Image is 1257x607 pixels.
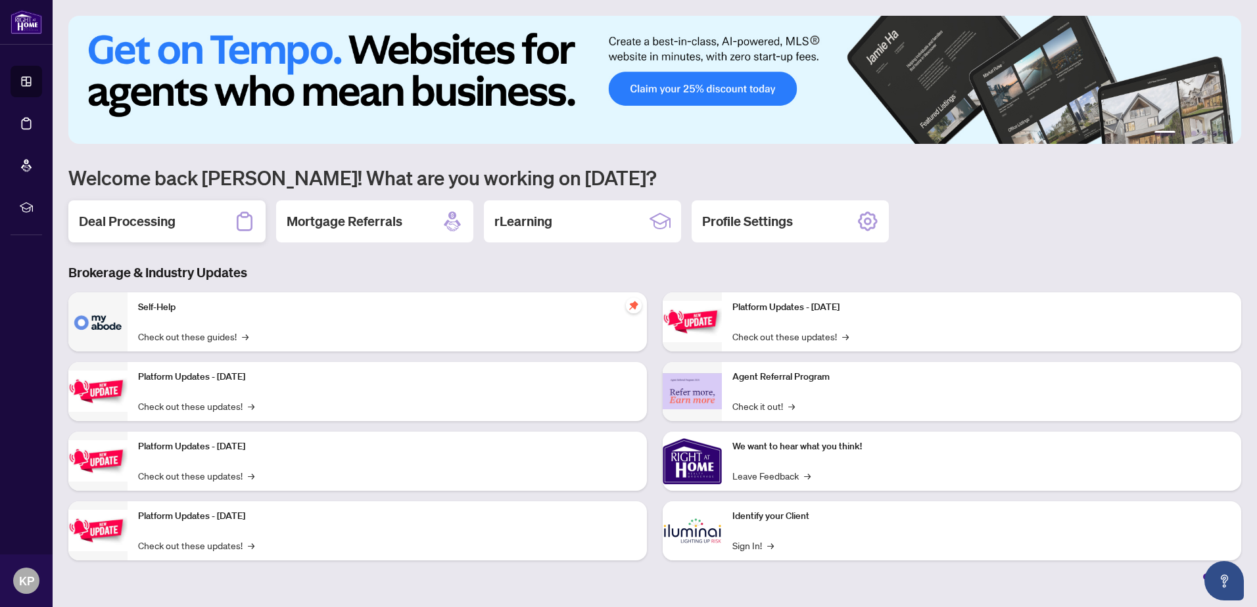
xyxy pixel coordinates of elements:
[732,439,1231,454] p: We want to hear what you think!
[19,572,34,590] span: KP
[732,399,795,413] a: Check it out!→
[1223,131,1228,136] button: 6
[626,298,642,313] span: pushpin
[494,212,552,231] h2: rLearning
[138,538,254,552] a: Check out these updates!→
[68,165,1241,190] h1: Welcome back [PERSON_NAME]! What are you working on [DATE]?
[79,212,176,231] h2: Deal Processing
[138,370,636,384] p: Platform Updates - [DATE]
[732,509,1231,524] p: Identify your Client
[702,212,793,231] h2: Profile Settings
[287,212,402,231] h2: Mortgage Referrals
[663,501,722,560] img: Identify your Client
[138,399,254,413] a: Check out these updates!→
[732,468,811,483] a: Leave Feedback→
[732,370,1231,384] p: Agent Referral Program
[11,10,42,34] img: logo
[248,468,254,483] span: →
[242,329,249,344] span: →
[68,292,128,351] img: Self-Help
[663,373,722,409] img: Agent Referral Program
[138,329,249,344] a: Check out these guides!→
[138,300,636,315] p: Self-Help
[248,399,254,413] span: →
[138,468,254,483] a: Check out these updates!→
[663,432,722,491] img: We want to hear what you think!
[248,538,254,552] span: →
[68,440,128,482] img: Platform Updates - July 21, 2025
[1181,131,1186,136] button: 2
[732,538,774,552] a: Sign In!→
[732,329,849,344] a: Check out these updates!→
[68,371,128,412] img: Platform Updates - September 16, 2025
[68,510,128,551] img: Platform Updates - July 8, 2025
[788,399,795,413] span: →
[767,538,774,552] span: →
[68,16,1241,144] img: Slide 0
[1154,131,1175,136] button: 1
[1202,131,1207,136] button: 4
[804,468,811,483] span: →
[842,329,849,344] span: →
[732,300,1231,315] p: Platform Updates - [DATE]
[68,263,1241,282] h3: Brokerage & Industry Updates
[663,301,722,342] img: Platform Updates - June 23, 2025
[1191,131,1197,136] button: 3
[1212,131,1218,136] button: 5
[138,509,636,524] p: Platform Updates - [DATE]
[138,439,636,454] p: Platform Updates - [DATE]
[1204,561,1244,600] button: Open asap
